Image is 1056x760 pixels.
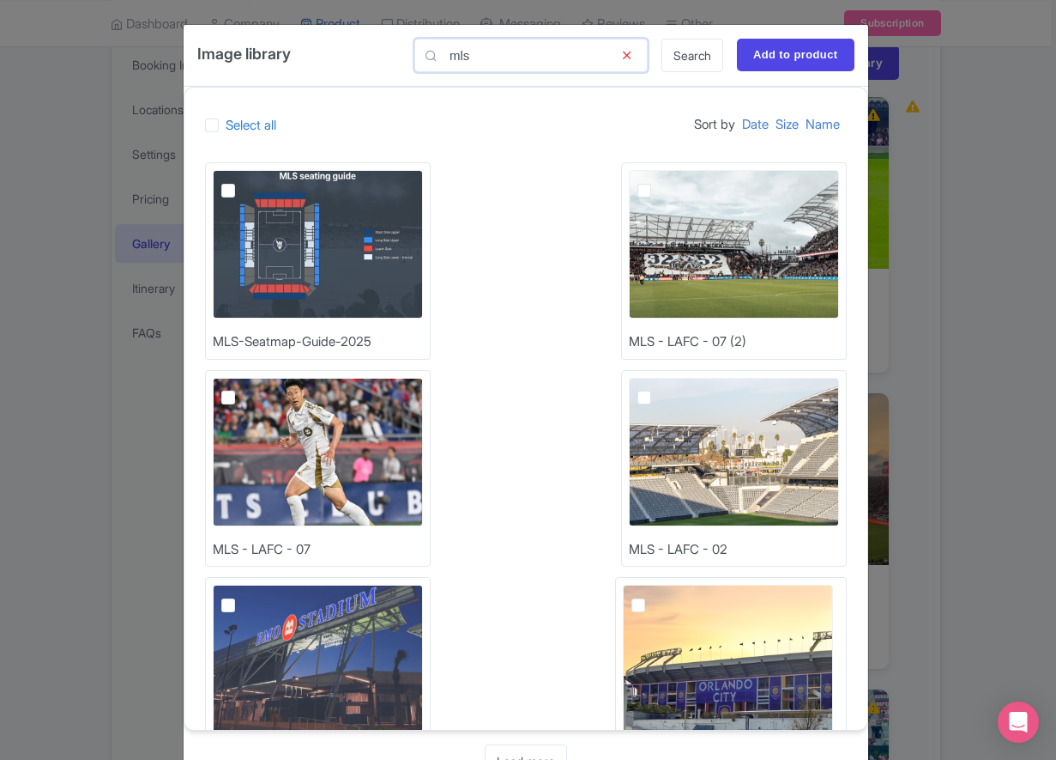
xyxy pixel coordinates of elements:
div: MLS - LAFC - 07 [213,540,311,560]
img: MLS_-_LAFC_-_02_m3ldkr.png [629,378,839,526]
a: Name [806,108,840,142]
span: Sort by [694,108,735,142]
label: Select all [226,116,276,136]
img: MLS_-_LAFC_-_01_gnidld.png [213,585,423,733]
img: MLS_-_LAFC_-_07_2_iutrus.png [629,170,839,319]
input: Add to product [737,39,854,71]
a: Date [742,108,769,142]
div: MLS-Seatmap-Guide-2025 [213,332,371,352]
img: MLS_-_Orlando_City_SC_-_04_is9vp1.png [623,585,833,733]
input: Search images by title [414,39,648,72]
div: MLS - LAFC - 02 [629,540,727,560]
img: MLS-Seatmap-Guide-2025_omhuxh.jpg [213,170,423,319]
img: MLS_-_LAFC_-_07_mo8ecf.png [213,378,423,526]
a: Search [661,39,723,72]
h4: Image library [197,39,291,69]
div: Open Intercom Messenger [998,702,1039,743]
a: Size [775,108,799,142]
div: MLS - LAFC - 07 (2) [629,332,746,352]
